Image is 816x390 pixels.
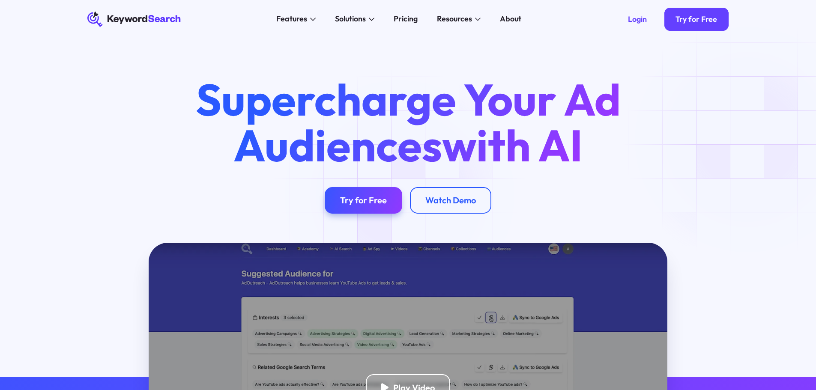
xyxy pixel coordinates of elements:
a: Try for Free [664,8,729,31]
div: Try for Free [676,15,717,24]
h1: Supercharge Your Ad Audiences [177,77,638,167]
span: with AI [442,117,583,173]
div: Login [628,15,647,24]
a: About [494,12,527,27]
div: Solutions [335,13,366,25]
div: Pricing [394,13,418,25]
div: Watch Demo [425,195,476,205]
a: Pricing [388,12,424,27]
div: About [500,13,521,25]
a: Try for Free [325,187,402,214]
div: Resources [437,13,472,25]
a: Login [616,8,658,31]
div: Features [276,13,307,25]
div: Try for Free [340,195,387,205]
